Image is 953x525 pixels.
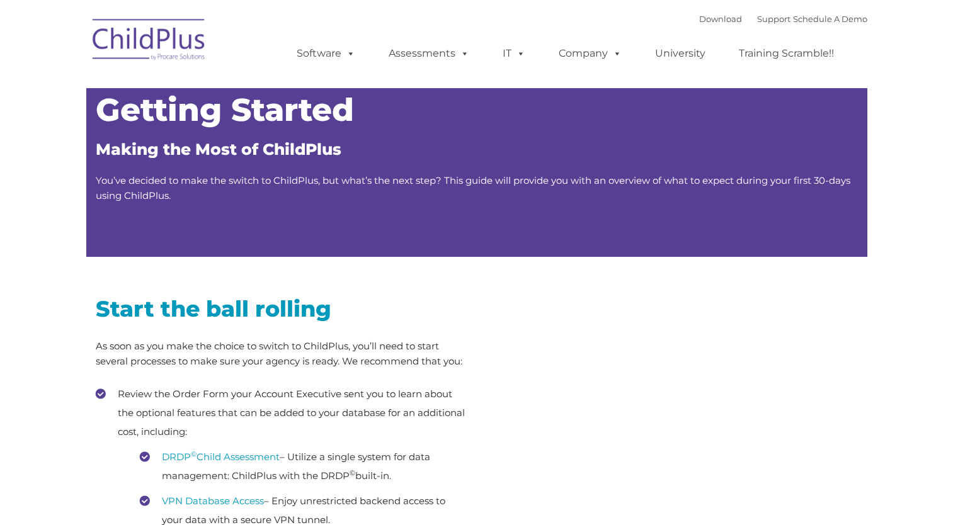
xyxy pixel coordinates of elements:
[162,495,264,507] a: VPN Database Access
[546,41,634,66] a: Company
[96,91,354,129] span: Getting Started
[284,41,368,66] a: Software
[793,14,867,24] a: Schedule A Demo
[191,449,197,458] sup: ©
[96,174,850,201] span: You’ve decided to make the switch to ChildPlus, but what’s the next step? This guide will provide...
[96,339,467,369] p: As soon as you make the choice to switch to ChildPlus, you’ll need to start several processes to ...
[699,14,742,24] a: Download
[490,41,538,66] a: IT
[86,10,212,73] img: ChildPlus by Procare Solutions
[699,14,867,24] font: |
[162,451,280,463] a: DRDP©Child Assessment
[96,140,341,159] span: Making the Most of ChildPlus
[757,14,790,24] a: Support
[350,468,355,477] sup: ©
[642,41,718,66] a: University
[376,41,482,66] a: Assessments
[96,295,467,323] h2: Start the ball rolling
[726,41,847,66] a: Training Scramble!!
[140,448,467,485] li: – Utilize a single system for data management: ChildPlus with the DRDP built-in.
